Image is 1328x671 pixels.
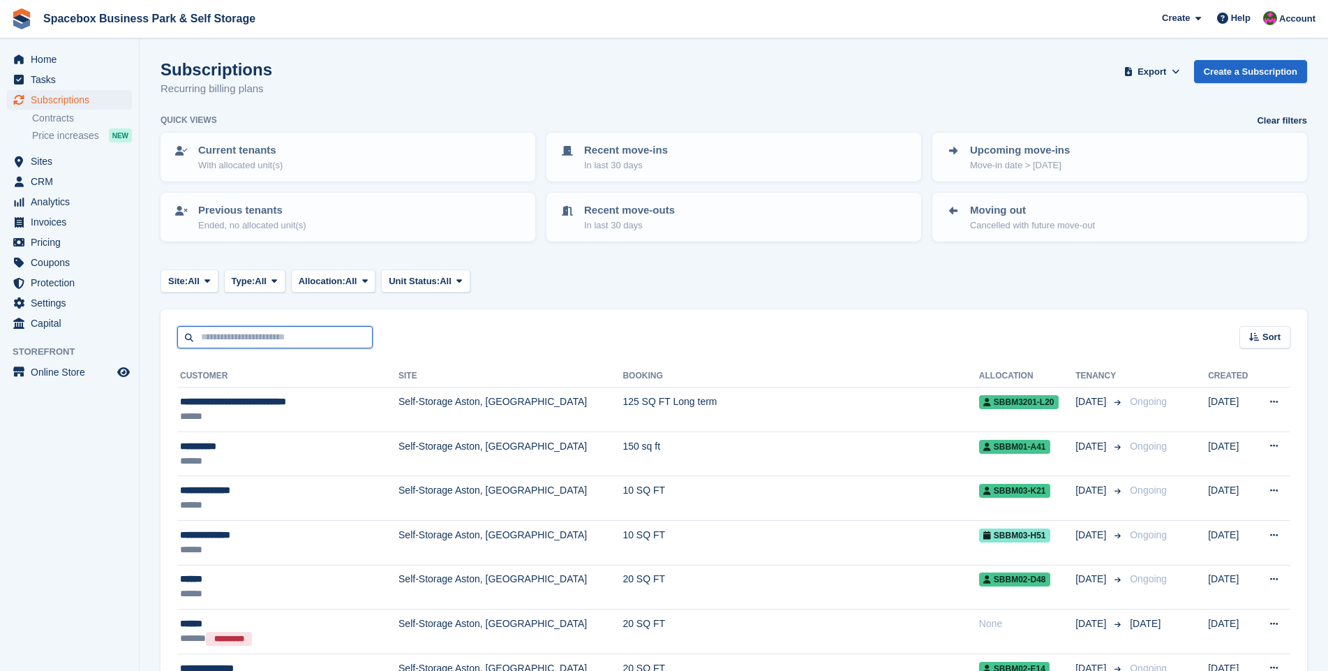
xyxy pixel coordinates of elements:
[7,362,132,382] a: menu
[440,274,452,288] span: All
[584,219,675,233] p: In last 30 days
[381,270,470,293] button: Unit Status: All
[188,274,200,288] span: All
[979,617,1075,631] div: None
[31,233,114,252] span: Pricing
[970,158,1070,172] p: Move-in date > [DATE]
[1279,12,1315,26] span: Account
[161,60,272,79] h1: Subscriptions
[548,194,920,240] a: Recent move-outs In last 30 days
[622,388,978,432] td: 125 SQ FT Long term
[970,202,1095,219] p: Moving out
[970,142,1070,158] p: Upcoming move-ins
[1257,114,1307,128] a: Clear filters
[232,274,255,288] span: Type:
[161,81,272,97] p: Recurring billing plans
[622,565,978,610] td: 20 SQ FT
[1208,476,1255,521] td: [DATE]
[7,314,132,333] a: menu
[934,194,1306,240] a: Moving out Cancelled with future move-out
[1262,330,1281,344] span: Sort
[979,529,1050,543] span: SBBM03-H51
[548,134,920,180] a: Recent move-ins In last 30 days
[1208,565,1255,610] td: [DATE]
[1075,365,1124,388] th: Tenancy
[1075,483,1109,498] span: [DATE]
[198,219,306,233] p: Ended, no allocated unit(s)
[1162,11,1190,25] span: Create
[162,134,534,180] a: Current tenants With allocated unit(s)
[1130,529,1167,540] span: Ongoing
[979,484,1050,498] span: SBBM03-K21
[31,253,114,272] span: Coupons
[979,440,1050,454] span: SBBM01-A41
[584,202,675,219] p: Recent move-outs
[32,129,99,142] span: Price increases
[389,274,440,288] span: Unit Status:
[162,194,534,240] a: Previous tenants Ended, no allocated unit(s)
[7,50,132,69] a: menu
[398,365,622,388] th: Site
[7,233,132,252] a: menu
[31,50,114,69] span: Home
[198,202,306,219] p: Previous tenants
[345,274,357,288] span: All
[32,128,132,143] a: Price increases NEW
[7,152,132,171] a: menu
[161,114,217,126] h6: Quick views
[198,142,283,158] p: Current tenants
[1130,573,1167,584] span: Ongoing
[115,364,132,381] a: Preview store
[622,476,978,521] td: 10 SQ FT
[1075,617,1109,631] span: [DATE]
[31,70,114,89] span: Tasks
[1121,60,1183,83] button: Export
[299,274,345,288] span: Allocation:
[13,345,139,359] span: Storefront
[979,365,1075,388] th: Allocation
[255,274,267,288] span: All
[979,395,1059,409] span: SBBM3201-L20
[1130,618,1161,629] span: [DATE]
[7,273,132,293] a: menu
[1075,439,1109,454] span: [DATE]
[31,362,114,382] span: Online Store
[1075,395,1109,409] span: [DATE]
[7,212,132,232] a: menu
[1194,60,1307,83] a: Create a Subscription
[1130,396,1167,407] span: Ongoing
[31,90,114,110] span: Subscriptions
[1208,610,1255,654] td: [DATE]
[7,70,132,89] a: menu
[31,152,114,171] span: Sites
[1137,65,1166,79] span: Export
[934,134,1306,180] a: Upcoming move-ins Move-in date > [DATE]
[398,388,622,432] td: Self-Storage Aston, [GEOGRAPHIC_DATA]
[1208,520,1255,565] td: [DATE]
[398,520,622,565] td: Self-Storage Aston, [GEOGRAPHIC_DATA]
[398,476,622,521] td: Self-Storage Aston, [GEOGRAPHIC_DATA]
[7,90,132,110] a: menu
[31,273,114,293] span: Protection
[198,158,283,172] p: With allocated unit(s)
[31,192,114,212] span: Analytics
[584,142,668,158] p: Recent move-ins
[622,520,978,565] td: 10 SQ FT
[109,128,132,142] div: NEW
[1130,441,1167,452] span: Ongoing
[7,192,132,212] a: menu
[1130,485,1167,496] span: Ongoing
[7,172,132,191] a: menu
[224,270,285,293] button: Type: All
[622,365,978,388] th: Booking
[31,314,114,333] span: Capital
[584,158,668,172] p: In last 30 days
[11,8,32,29] img: stora-icon-8386f47178a22dfd0bd8f6a31ec36ba5ce8667c1dd55bd0f319d3a0aa187defe.svg
[31,172,114,191] span: CRM
[32,112,132,125] a: Contracts
[31,293,114,313] span: Settings
[970,219,1095,233] p: Cancelled with future move-out
[622,610,978,654] td: 20 SQ FT
[1231,11,1251,25] span: Help
[398,432,622,476] td: Self-Storage Aston, [GEOGRAPHIC_DATA]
